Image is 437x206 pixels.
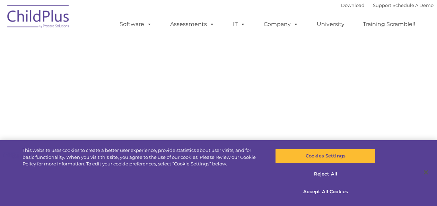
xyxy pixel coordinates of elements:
a: Assessments [163,17,221,31]
button: Accept All Cookies [275,184,376,199]
a: Company [257,17,305,31]
img: ChildPlus by Procare Solutions [4,0,73,35]
a: Support [373,2,391,8]
a: Software [113,17,159,31]
button: Reject All [275,167,376,181]
a: Schedule A Demo [393,2,434,8]
a: IT [226,17,252,31]
div: This website uses cookies to create a better user experience, provide statistics about user visit... [23,147,262,168]
a: Training Scramble!! [356,17,422,31]
a: University [310,17,351,31]
button: Close [418,165,434,180]
button: Cookies Settings [275,149,376,163]
a: Download [341,2,365,8]
font: | [341,2,434,8]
